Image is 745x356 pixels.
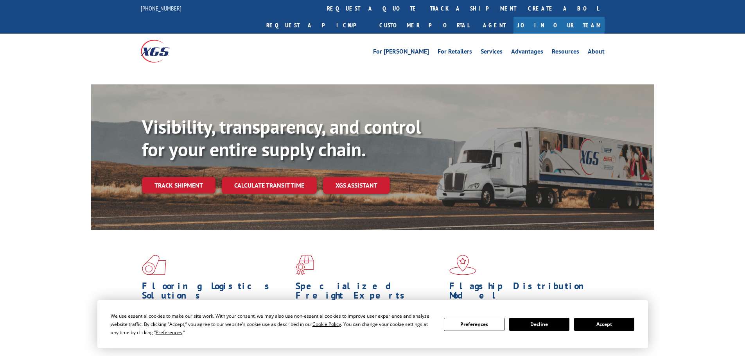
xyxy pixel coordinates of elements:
[574,318,634,331] button: Accept
[449,281,597,304] h1: Flagship Distribution Model
[111,312,434,336] div: We use essential cookies to make our site work. With your consent, we may also use non-essential ...
[513,17,605,34] a: Join Our Team
[588,48,605,57] a: About
[312,321,341,327] span: Cookie Policy
[296,255,314,275] img: xgs-icon-focused-on-flooring-red
[373,17,475,34] a: Customer Portal
[444,318,504,331] button: Preferences
[97,300,648,348] div: Cookie Consent Prompt
[511,48,543,57] a: Advantages
[323,177,390,194] a: XGS ASSISTANT
[222,177,317,194] a: Calculate transit time
[509,318,569,331] button: Decline
[141,4,181,12] a: [PHONE_NUMBER]
[475,17,513,34] a: Agent
[438,48,472,57] a: For Retailers
[373,48,429,57] a: For [PERSON_NAME]
[142,114,421,161] b: Visibility, transparency, and control for your entire supply chain.
[449,255,476,275] img: xgs-icon-flagship-distribution-model-red
[142,177,215,193] a: Track shipment
[156,329,182,336] span: Preferences
[142,255,166,275] img: xgs-icon-total-supply-chain-intelligence-red
[260,17,373,34] a: Request a pickup
[296,281,443,304] h1: Specialized Freight Experts
[481,48,503,57] a: Services
[142,281,290,304] h1: Flooring Logistics Solutions
[552,48,579,57] a: Resources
